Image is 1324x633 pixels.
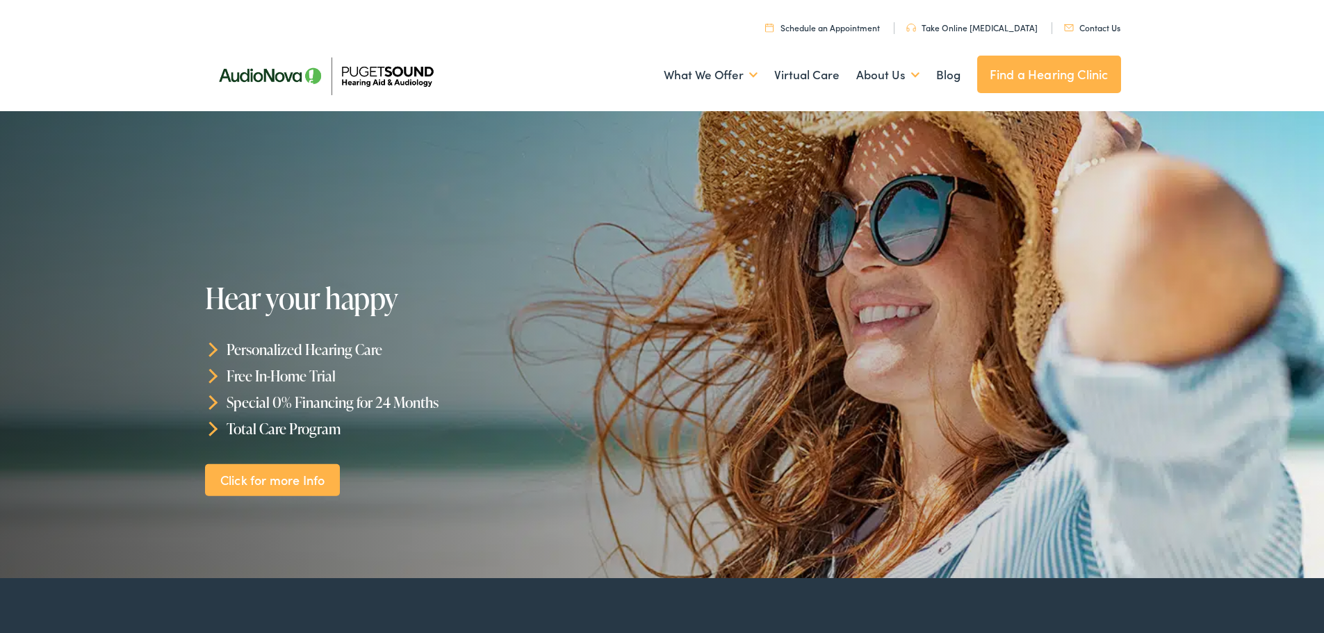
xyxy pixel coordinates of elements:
[664,49,758,101] a: What We Offer
[205,363,669,389] li: Free In-Home Trial
[205,282,628,314] h1: Hear your happy
[205,389,669,416] li: Special 0% Financing for 24 Months
[906,24,916,32] img: utility icon
[765,23,774,32] img: utility icon
[906,22,1038,33] a: Take Online [MEDICAL_DATA]
[1064,22,1120,33] a: Contact Us
[205,415,669,441] li: Total Care Program
[936,49,961,101] a: Blog
[1064,24,1074,31] img: utility icon
[765,22,880,33] a: Schedule an Appointment
[774,49,840,101] a: Virtual Care
[205,336,669,363] li: Personalized Hearing Care
[977,56,1121,93] a: Find a Hearing Clinic
[205,463,340,496] a: Click for more Info
[856,49,920,101] a: About Us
